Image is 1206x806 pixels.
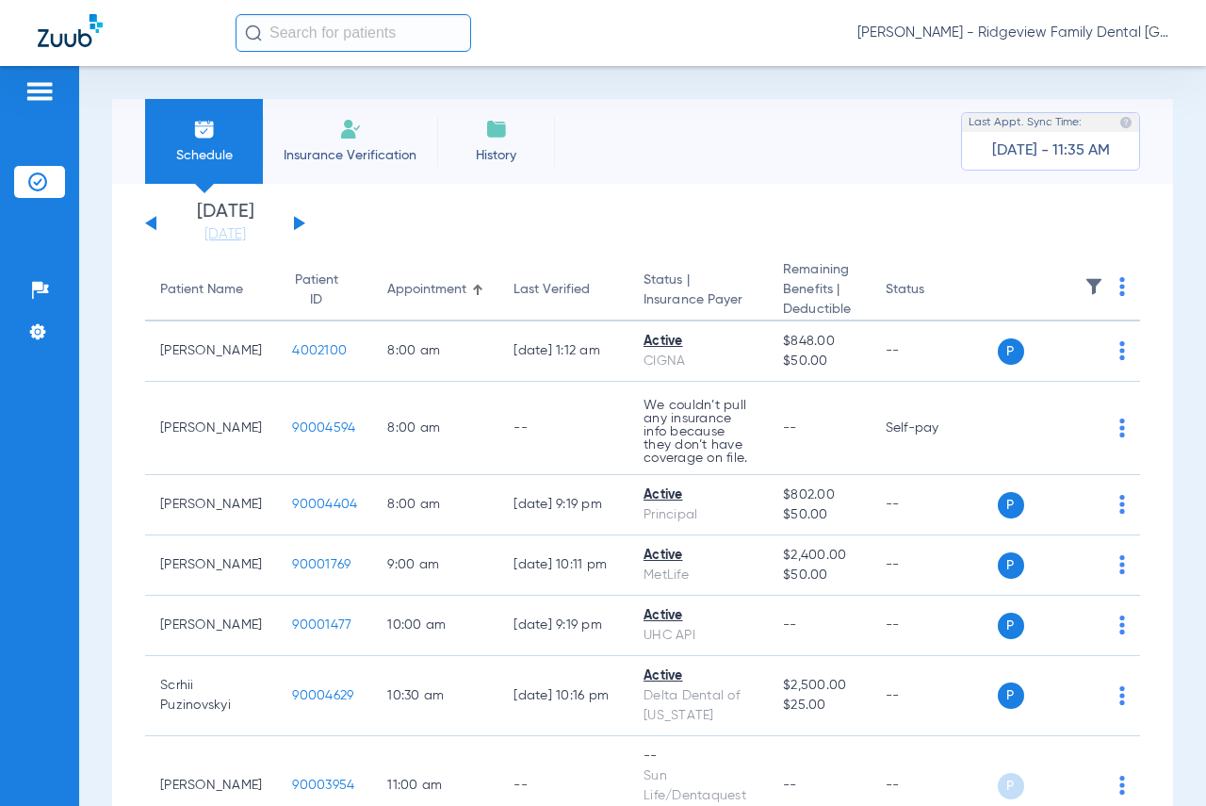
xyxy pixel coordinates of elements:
td: [PERSON_NAME] [145,535,277,596]
div: Patient Name [160,280,243,300]
td: [PERSON_NAME] [145,475,277,535]
span: P [998,773,1024,799]
span: $25.00 [783,696,855,716]
td: Scrhii Puzinovskyi [145,656,277,736]
td: [PERSON_NAME] [145,596,277,656]
td: 10:00 AM [372,596,498,656]
td: -- [498,382,628,475]
div: Appointment [387,280,466,300]
td: -- [871,321,998,382]
td: -- [871,656,998,736]
div: Active [644,546,753,566]
td: [DATE] 9:19 PM [498,475,628,535]
img: Search Icon [245,25,262,41]
td: [DATE] 1:12 AM [498,321,628,382]
img: group-dot-blue.svg [1119,277,1125,296]
td: [PERSON_NAME] [145,321,277,382]
span: P [998,492,1024,518]
img: group-dot-blue.svg [1119,495,1125,514]
img: last sync help info [1119,116,1133,129]
span: 90004404 [292,498,357,511]
span: Insurance Verification [277,146,423,165]
td: 9:00 AM [372,535,498,596]
span: -- [783,779,797,792]
img: filter.svg [1084,277,1103,296]
span: P [998,683,1024,709]
div: CIGNA [644,352,753,371]
span: $50.00 [783,352,855,371]
p: We couldn’t pull any insurance info because they don’t have coverage on file. [644,399,753,465]
td: 8:00 AM [372,321,498,382]
td: [DATE] 10:16 PM [498,656,628,736]
span: 90004594 [292,421,355,435]
span: 90004629 [292,689,353,702]
span: $2,400.00 [783,546,855,566]
span: Last Appt. Sync Time: [969,113,1082,132]
div: Appointment [387,280,483,300]
div: UHC API [644,626,753,646]
img: group-dot-blue.svg [1119,555,1125,574]
span: $2,500.00 [783,676,855,696]
span: History [451,146,541,165]
div: Last Verified [513,280,590,300]
span: Schedule [159,146,249,165]
td: [DATE] 10:11 PM [498,535,628,596]
div: MetLife [644,566,753,585]
img: Zuub Logo [38,14,103,47]
a: [DATE] [169,225,282,244]
span: [DATE] - 11:35 AM [992,141,1110,160]
div: Patient Name [160,280,262,300]
div: -- [644,747,753,766]
div: Active [644,332,753,352]
div: Last Verified [513,280,613,300]
div: Active [644,606,753,626]
td: Self-pay [871,382,998,475]
img: group-dot-blue.svg [1119,341,1125,360]
img: group-dot-blue.svg [1119,686,1125,705]
span: -- [783,421,797,435]
span: $802.00 [783,485,855,505]
div: Delta Dental of [US_STATE] [644,686,753,726]
div: Patient ID [292,271,340,310]
td: -- [871,535,998,596]
td: -- [871,596,998,656]
span: 90001477 [292,618,351,632]
td: -- [871,475,998,535]
iframe: Chat Widget [1112,716,1206,806]
span: $50.00 [783,505,855,525]
div: Principal [644,505,753,525]
td: 10:30 AM [372,656,498,736]
span: -- [783,618,797,632]
th: Status | [628,260,768,321]
img: Schedule [193,118,216,140]
img: group-dot-blue.svg [1119,419,1125,437]
span: P [998,613,1024,639]
td: [DATE] 9:19 PM [498,596,628,656]
th: Status [871,260,998,321]
div: Active [644,666,753,686]
span: Deductible [783,300,855,320]
span: [PERSON_NAME] - Ridgeview Family Dental [GEOGRAPHIC_DATA] [857,24,1168,42]
img: Manual Insurance Verification [339,118,362,140]
div: Patient ID [292,271,357,310]
span: Insurance Payer [644,290,753,310]
img: group-dot-blue.svg [1119,616,1125,634]
span: 90003954 [292,779,354,792]
th: Remaining Benefits | [768,260,870,321]
td: 8:00 AM [372,382,498,475]
td: 8:00 AM [372,475,498,535]
span: 90001769 [292,558,350,571]
span: P [998,338,1024,365]
input: Search for patients [236,14,471,52]
td: [PERSON_NAME] [145,382,277,475]
span: P [998,552,1024,579]
img: hamburger-icon [24,80,55,103]
li: [DATE] [169,203,282,244]
span: $50.00 [783,566,855,585]
img: History [485,118,508,140]
div: Active [644,485,753,505]
span: $848.00 [783,332,855,352]
span: 4002100 [292,344,347,357]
